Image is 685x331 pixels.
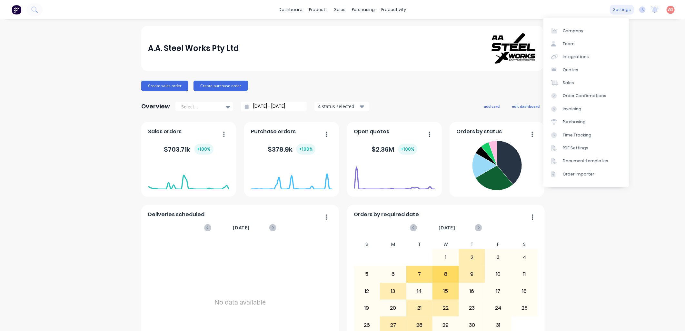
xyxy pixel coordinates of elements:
[194,81,248,91] button: Create purchase order
[439,224,455,231] span: [DATE]
[543,115,629,128] a: Purchasing
[563,80,574,86] div: Sales
[563,67,578,73] div: Quotes
[543,37,629,50] a: Team
[508,102,544,110] button: edit dashboard
[12,5,21,15] img: Factory
[459,283,485,299] div: 16
[543,89,629,102] a: Order Confirmations
[148,128,182,135] span: Sales orders
[276,5,306,15] a: dashboard
[563,28,583,34] div: Company
[485,300,511,316] div: 24
[331,5,349,15] div: sales
[543,142,629,155] a: PDF Settings
[141,100,170,113] div: Overview
[432,240,459,249] div: W
[543,168,629,181] a: Order Importer
[354,128,390,135] span: Open quotes
[296,144,315,155] div: + 100 %
[563,158,608,164] div: Document templates
[563,171,594,177] div: Order Importer
[668,7,674,13] span: WS
[251,128,296,135] span: Purchase orders
[407,283,432,299] div: 14
[148,42,239,55] div: A.A. Steel Works Pty Ltd
[512,266,538,282] div: 11
[459,300,485,316] div: 23
[433,266,459,282] div: 8
[459,266,485,282] div: 9
[459,249,485,266] div: 2
[406,240,433,249] div: T
[233,224,250,231] span: [DATE]
[610,5,634,15] div: settings
[485,266,511,282] div: 10
[485,283,511,299] div: 17
[407,300,432,316] div: 21
[485,249,511,266] div: 3
[491,33,537,64] img: A.A. Steel Works Pty Ltd
[380,300,406,316] div: 20
[563,54,589,60] div: Integrations
[543,24,629,37] a: Company
[543,76,629,89] a: Sales
[543,155,629,167] a: Document templates
[563,41,575,47] div: Team
[354,283,380,299] div: 12
[480,102,504,110] button: add card
[543,50,629,63] a: Integrations
[543,128,629,141] a: Time Tracking
[398,144,417,155] div: + 100 %
[380,266,406,282] div: 6
[457,128,502,135] span: Orders by status
[433,300,459,316] div: 22
[378,5,410,15] div: productivity
[543,64,629,76] a: Quotes
[141,81,188,91] button: Create sales order
[512,283,538,299] div: 18
[433,283,459,299] div: 15
[314,102,369,111] button: 4 status selected
[485,240,511,249] div: F
[380,240,406,249] div: M
[563,93,606,99] div: Order Confirmations
[511,240,538,249] div: S
[563,106,581,112] div: Invoicing
[354,266,380,282] div: 5
[433,249,459,266] div: 1
[380,283,406,299] div: 13
[164,144,213,155] div: $ 703.71k
[543,103,629,115] a: Invoicing
[512,300,538,316] div: 25
[268,144,315,155] div: $ 378.9k
[512,249,538,266] div: 4
[306,5,331,15] div: products
[349,5,378,15] div: purchasing
[372,144,417,155] div: $ 2.36M
[459,240,485,249] div: T
[318,103,359,110] div: 4 status selected
[354,240,380,249] div: S
[563,119,586,125] div: Purchasing
[563,145,588,151] div: PDF Settings
[354,300,380,316] div: 19
[563,132,591,138] div: Time Tracking
[407,266,432,282] div: 7
[194,144,213,155] div: + 100 %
